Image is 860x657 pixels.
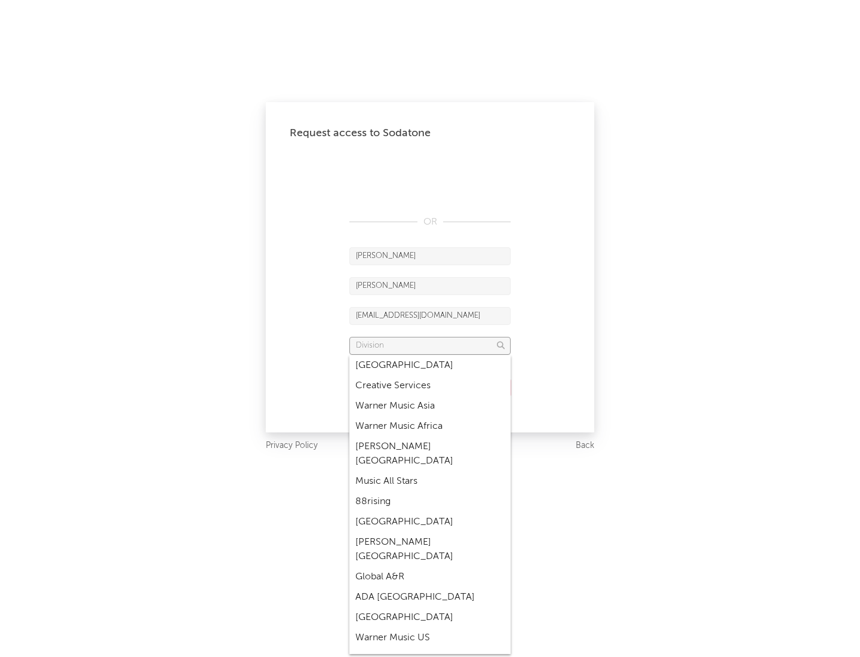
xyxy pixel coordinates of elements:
[349,376,511,396] div: Creative Services
[349,512,511,532] div: [GEOGRAPHIC_DATA]
[576,438,594,453] a: Back
[349,277,511,295] input: Last Name
[349,492,511,512] div: 88rising
[349,416,511,437] div: Warner Music Africa
[349,307,511,325] input: Email
[349,471,511,492] div: Music All Stars
[349,607,511,628] div: [GEOGRAPHIC_DATA]
[349,396,511,416] div: Warner Music Asia
[349,355,511,376] div: [GEOGRAPHIC_DATA]
[266,438,318,453] a: Privacy Policy
[349,337,511,355] input: Division
[349,247,511,265] input: First Name
[349,628,511,648] div: Warner Music US
[349,215,511,229] div: OR
[349,437,511,471] div: [PERSON_NAME] [GEOGRAPHIC_DATA]
[290,126,570,140] div: Request access to Sodatone
[349,587,511,607] div: ADA [GEOGRAPHIC_DATA]
[349,567,511,587] div: Global A&R
[349,532,511,567] div: [PERSON_NAME] [GEOGRAPHIC_DATA]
